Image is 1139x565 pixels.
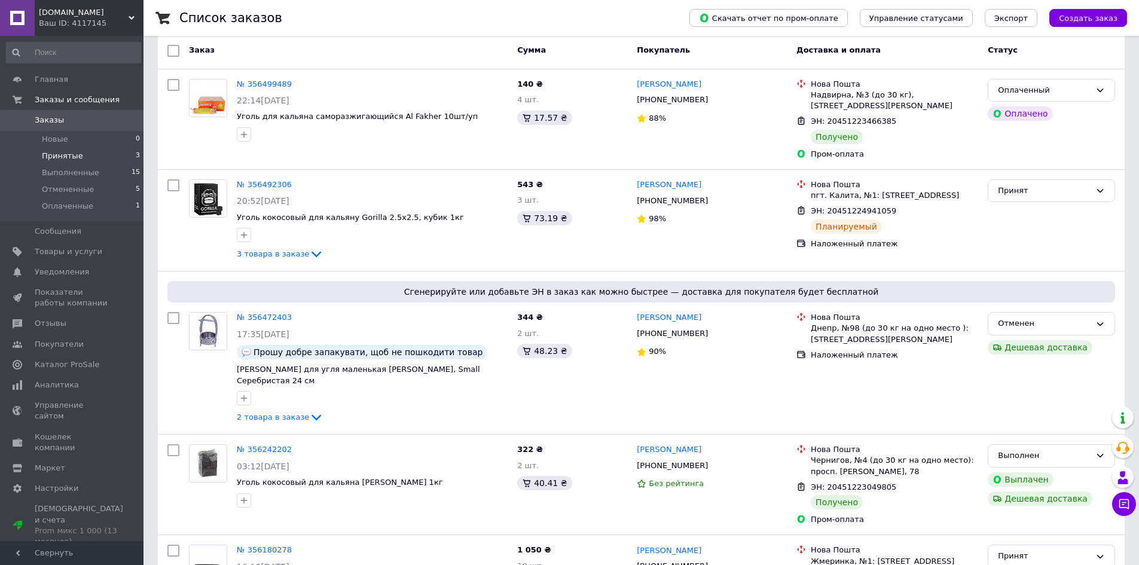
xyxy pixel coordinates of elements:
[988,106,1052,121] div: Оплачено
[998,550,1091,563] div: Принят
[237,329,289,339] span: 17:35[DATE]
[998,317,1091,330] div: Отменен
[35,318,66,329] span: Отзывы
[517,80,543,88] span: 140 ₴
[998,84,1091,97] div: Оплаченный
[649,347,666,356] span: 90%
[649,479,704,488] span: Без рейтинга
[637,179,701,191] a: [PERSON_NAME]
[811,495,863,509] div: Получено
[517,461,539,470] span: 2 шт.
[811,130,863,144] div: Получено
[649,214,666,223] span: 98%
[634,92,710,108] div: [PHONE_NUMBER]
[42,201,93,212] span: Оплаченные
[517,344,572,358] div: 48.23 ₴
[689,9,848,27] button: Скачать отчет по пром-оплате
[237,413,323,422] a: 2 товара в заказе
[988,472,1053,487] div: Выплачен
[811,79,978,90] div: Нова Пошта
[811,239,978,249] div: Наложенный платеж
[994,14,1028,23] span: Экспорт
[35,246,102,257] span: Товары и услуги
[811,482,896,491] span: ЭН: 20451223049805
[35,287,111,309] span: Показатели работы компании
[35,359,99,370] span: Каталог ProSale
[237,112,478,121] a: Уголь для кальяна саморазжигающийся Al Fakher 10шт/уп
[42,167,99,178] span: Выполненные
[35,267,89,277] span: Уведомления
[35,432,111,453] span: Кошелек компании
[637,45,690,54] span: Покупатель
[998,185,1091,197] div: Принят
[811,179,978,190] div: Нова Пошта
[35,380,79,390] span: Аналитика
[860,9,973,27] button: Управление статусами
[517,196,539,204] span: 3 шт.
[193,445,224,482] img: Фото товару
[796,45,881,54] span: Доставка и оплата
[811,444,978,455] div: Нова Пошта
[237,249,323,258] a: 3 товара в заказе
[35,463,65,474] span: Маркет
[136,201,140,212] span: 1
[1112,492,1136,516] button: Чат с покупателем
[189,444,227,482] a: Фото товару
[637,79,701,90] a: [PERSON_NAME]
[172,286,1110,298] span: Сгенерируйте или добавьте ЭН в заказ как можно быстрее — доставка для покупателя будет бесплатной
[811,190,978,201] div: пгт. Калита, №1: [STREET_ADDRESS]
[237,180,292,189] a: № 356492306
[988,45,1018,54] span: Статус
[237,413,309,422] span: 2 товара в заказе
[237,445,292,454] a: № 356242202
[517,313,543,322] span: 344 ₴
[237,545,292,554] a: № 356180278
[811,219,882,234] div: Планируемый
[254,347,483,357] span: Прошу добре запакувати, щоб не пошкодити товар
[190,180,227,217] img: Фото товару
[189,45,215,54] span: Заказ
[811,323,978,344] div: Днепр, №98 (до 30 кг на одно место ): [STREET_ADDRESS][PERSON_NAME]
[35,94,120,105] span: Заказы и сообщения
[517,45,546,54] span: Сумма
[637,545,701,557] a: [PERSON_NAME]
[6,42,141,63] input: Поиск
[190,80,227,117] img: Фото товару
[237,80,292,88] a: № 356499489
[35,526,123,547] div: Prom микс 1 000 (13 месяцев)
[811,350,978,361] div: Наложенный платеж
[869,14,963,23] span: Управление статусами
[811,312,978,323] div: Нова Пошта
[699,13,838,23] span: Скачать отчет по пром-оплате
[517,211,572,225] div: 73.19 ₴
[634,458,710,474] div: [PHONE_NUMBER]
[517,180,543,189] span: 543 ₴
[811,90,978,111] div: Надвирна, №3 (до 30 кг), [STREET_ADDRESS][PERSON_NAME]
[242,347,251,357] img: :speech_balloon:
[237,196,289,206] span: 20:52[DATE]
[136,151,140,161] span: 3
[237,462,289,471] span: 03:12[DATE]
[811,117,896,126] span: ЭН: 20451223466385
[517,476,572,490] div: 40.41 ₴
[1049,9,1127,27] button: Создать заказ
[35,483,78,494] span: Настройки
[136,184,140,195] span: 5
[811,149,978,160] div: Пром-оплата
[985,9,1037,27] button: Экспорт
[189,179,227,218] a: Фото товару
[35,226,81,237] span: Сообщения
[517,329,539,338] span: 2 шт.
[189,312,227,350] a: Фото товару
[42,184,94,195] span: Отмененные
[811,455,978,477] div: Чернигов, №4 (до 30 кг на одно место): просп. [PERSON_NAME], 78
[35,74,68,85] span: Главная
[637,312,701,323] a: [PERSON_NAME]
[634,326,710,341] div: [PHONE_NUMBER]
[237,478,443,487] a: Уголь кокосовый для кальяна [PERSON_NAME] 1кг
[1059,14,1117,23] span: Создать заказ
[634,193,710,209] div: [PHONE_NUMBER]
[637,444,701,456] a: [PERSON_NAME]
